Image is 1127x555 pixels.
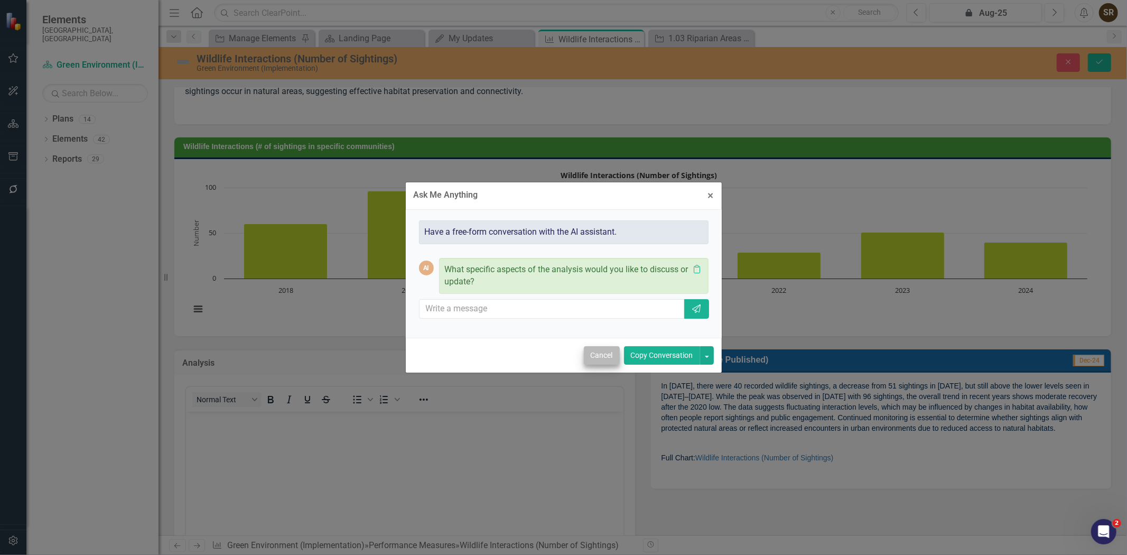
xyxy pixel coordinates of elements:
div: Have a free-form conversation with the AI assistant. [419,220,709,244]
button: Copy Conversation [624,346,700,365]
div: Ask Me Anything [414,190,478,200]
iframe: Intercom live chat [1091,519,1116,544]
span: 2 [1113,519,1121,528]
button: Cancel [584,346,620,365]
p: What specific aspects of the analysis would you like to discuss or update? [445,264,690,288]
div: AI [419,261,434,275]
input: Write a message [419,299,686,319]
span: × [708,189,714,202]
